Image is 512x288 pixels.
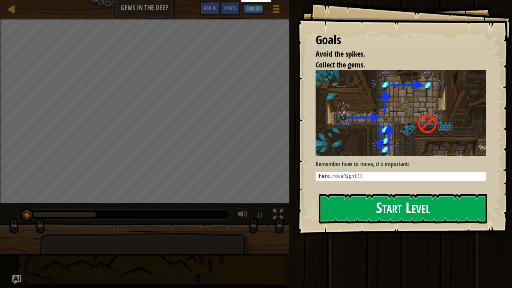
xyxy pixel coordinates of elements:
[235,208,250,223] button: Adjust volume
[306,60,484,70] li: Collect the gems.
[12,275,21,284] button: Ask AI
[267,1,286,19] button: Show game menu
[244,4,263,13] button: Sign Up
[306,49,484,60] li: Avoid the spikes.
[316,60,365,70] span: Collect the gems.
[200,1,220,15] button: Ask AI
[204,4,217,11] span: Ask AI
[316,49,365,59] span: Avoid the spikes.
[319,194,487,223] button: Start Level
[256,209,263,220] span: ♫
[316,160,486,168] p: Remember how to move, it's important:
[316,70,486,156] img: Gems in the deep
[254,208,267,223] button: ♫
[271,208,286,223] button: Toggle fullscreen
[316,31,486,49] div: Goals
[224,4,237,11] span: Hints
